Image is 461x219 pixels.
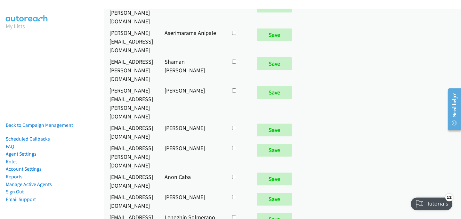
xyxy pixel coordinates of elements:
[257,173,292,185] input: Save
[257,193,292,206] input: Save
[6,166,42,172] a: Account Settings
[257,28,292,41] input: Save
[159,85,225,122] td: [PERSON_NAME]
[257,57,292,70] input: Save
[443,84,461,135] iframe: Resource Center
[159,27,225,56] td: Aserimarama Anipale
[104,191,159,211] td: [EMAIL_ADDRESS][DOMAIN_NAME]
[159,122,225,142] td: [PERSON_NAME]
[6,158,18,165] a: Roles
[104,122,159,142] td: [EMAIL_ADDRESS][DOMAIN_NAME]
[159,191,225,211] td: [PERSON_NAME]
[6,22,25,30] a: My Lists
[104,27,159,56] td: [PERSON_NAME][EMAIL_ADDRESS][DOMAIN_NAME]
[6,196,36,202] a: Email Support
[257,124,292,136] input: Save
[159,171,225,191] td: Anon Caba
[104,142,159,171] td: [EMAIL_ADDRESS][PERSON_NAME][DOMAIN_NAME]
[159,56,225,85] td: Shaman [PERSON_NAME]
[159,142,225,171] td: [PERSON_NAME]
[104,171,159,191] td: [EMAIL_ADDRESS][DOMAIN_NAME]
[104,85,159,122] td: [PERSON_NAME][EMAIL_ADDRESS][PERSON_NAME][DOMAIN_NAME]
[6,143,14,150] a: FAQ
[104,56,159,85] td: [EMAIL_ADDRESS][PERSON_NAME][DOMAIN_NAME]
[6,151,36,157] a: Agent Settings
[257,86,292,99] input: Save
[6,189,24,195] a: Sign Out
[257,144,292,157] input: Save
[6,122,73,128] a: Back to Campaign Management
[6,136,50,142] a: Scheduled Callbacks
[6,174,22,180] a: Reports
[407,191,456,214] iframe: Checklist
[6,181,52,187] a: Manage Active Agents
